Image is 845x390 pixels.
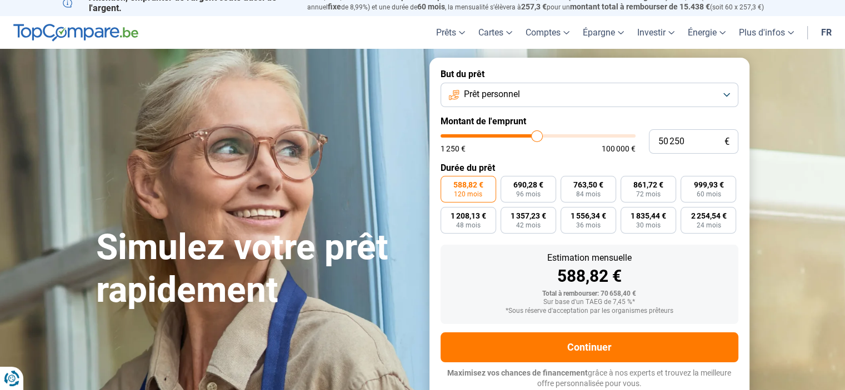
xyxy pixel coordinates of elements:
[602,145,636,153] span: 100 000 €
[464,88,520,100] span: Prêt personnel
[513,181,543,189] span: 690,28 €
[693,181,723,189] span: 999,93 €
[576,222,601,229] span: 36 mois
[511,212,546,220] span: 1 357,23 €
[696,222,721,229] span: 24 mois
[451,212,486,220] span: 1 208,13 €
[417,2,445,11] span: 60 mois
[441,83,738,107] button: Prêt personnel
[521,2,547,11] span: 257,3 €
[429,16,472,49] a: Prêts
[441,163,738,173] label: Durée du prêt
[681,16,732,49] a: Énergie
[571,212,606,220] span: 1 556,34 €
[441,368,738,389] p: grâce à nos experts et trouvez la meilleure offre personnalisée pour vous.
[449,307,729,315] div: *Sous réserve d'acceptation par les organismes prêteurs
[441,145,466,153] span: 1 250 €
[724,137,729,146] span: €
[453,181,483,189] span: 588,82 €
[732,16,801,49] a: Plus d'infos
[456,222,481,229] span: 48 mois
[636,191,661,197] span: 72 mois
[449,290,729,298] div: Total à rembourser: 70 658,40 €
[449,298,729,306] div: Sur base d'un TAEG de 7,45 %*
[449,254,729,262] div: Estimation mensuelle
[441,332,738,362] button: Continuer
[454,191,482,197] span: 120 mois
[636,222,661,229] span: 30 mois
[696,191,721,197] span: 60 mois
[13,24,138,42] img: TopCompare
[328,2,341,11] span: fixe
[441,69,738,79] label: But du prêt
[516,222,541,229] span: 42 mois
[519,16,576,49] a: Comptes
[631,16,681,49] a: Investir
[631,212,666,220] span: 1 835,44 €
[96,226,416,312] h1: Simulez votre prêt rapidement
[441,116,738,126] label: Montant de l'emprunt
[633,181,663,189] span: 861,72 €
[691,212,726,220] span: 2 254,54 €
[570,2,710,11] span: montant total à rembourser de 15.438 €
[576,16,631,49] a: Épargne
[516,191,541,197] span: 96 mois
[814,16,838,49] a: fr
[576,191,601,197] span: 84 mois
[449,268,729,285] div: 588,82 €
[472,16,519,49] a: Cartes
[573,181,603,189] span: 763,50 €
[447,368,588,377] span: Maximisez vos chances de financement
